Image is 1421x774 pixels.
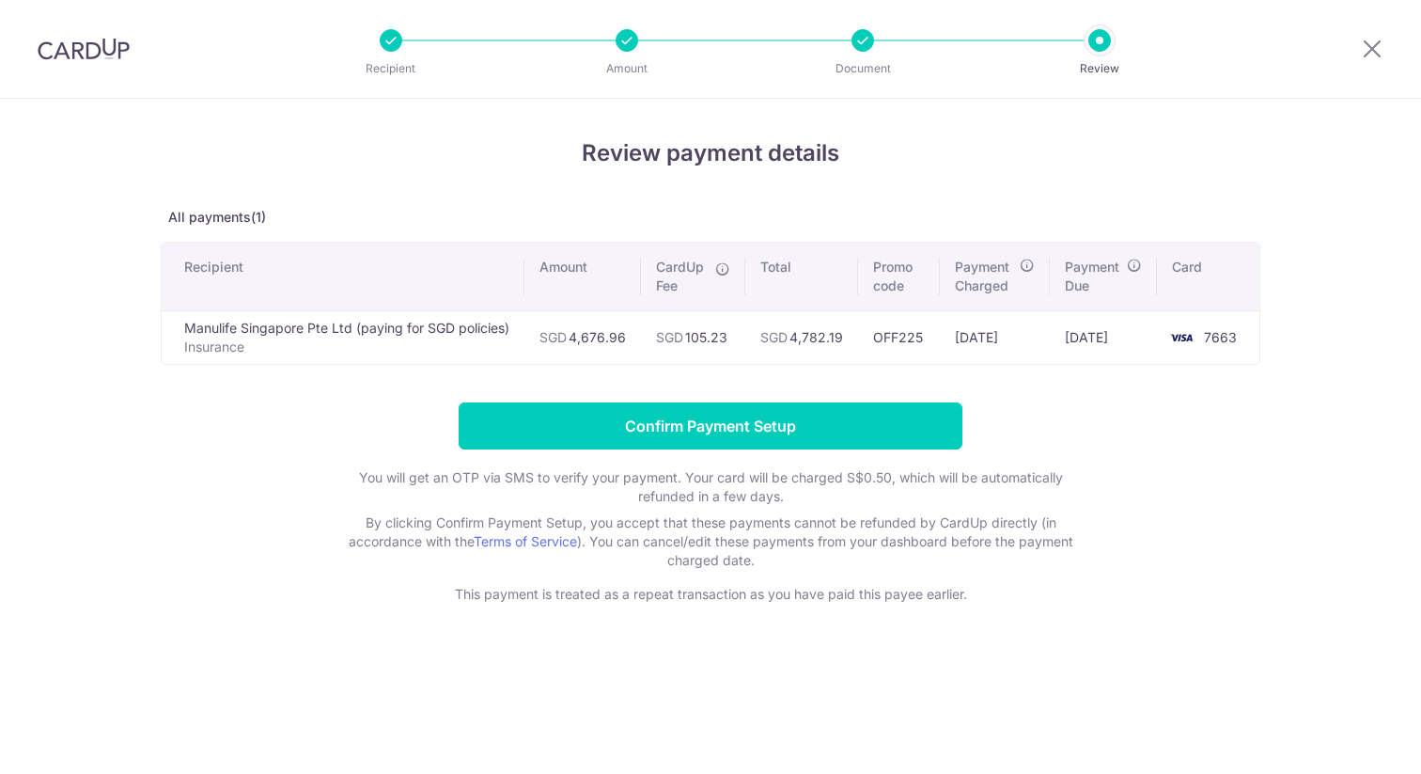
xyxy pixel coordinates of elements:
[1065,258,1121,295] span: Payment Due
[858,243,940,310] th: Promo code
[524,310,641,364] td: 4,676.96
[656,329,683,345] span: SGD
[1163,326,1200,349] img: <span class="translation_missing" title="translation missing: en.account_steps.new_confirm_form.b...
[656,258,706,295] span: CardUp Fee
[335,513,1086,570] p: By clicking Confirm Payment Setup, you accept that these payments cannot be refunded by CardUp di...
[1204,329,1237,345] span: 7663
[162,310,524,364] td: Manulife Singapore Pte Ltd (paying for SGD policies)
[38,38,130,60] img: CardUp
[474,533,577,549] a: Terms of Service
[321,59,461,78] p: Recipient
[793,59,932,78] p: Document
[641,310,745,364] td: 105.23
[745,243,858,310] th: Total
[335,468,1086,506] p: You will get an OTP via SMS to verify your payment. Your card will be charged S$0.50, which will ...
[940,310,1050,364] td: [DATE]
[524,243,641,310] th: Amount
[1030,59,1169,78] p: Review
[955,258,1014,295] span: Payment Charged
[557,59,696,78] p: Amount
[858,310,940,364] td: OFF225
[161,136,1260,170] h4: Review payment details
[1157,243,1259,310] th: Card
[161,208,1260,227] p: All payments(1)
[760,329,788,345] span: SGD
[459,403,962,450] input: Confirm Payment Setup
[184,338,509,356] p: Insurance
[162,243,524,310] th: Recipient
[745,310,858,364] td: 4,782.19
[539,329,567,345] span: SGD
[335,585,1086,604] p: This payment is treated as a repeat transaction as you have paid this payee earlier.
[1050,310,1157,364] td: [DATE]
